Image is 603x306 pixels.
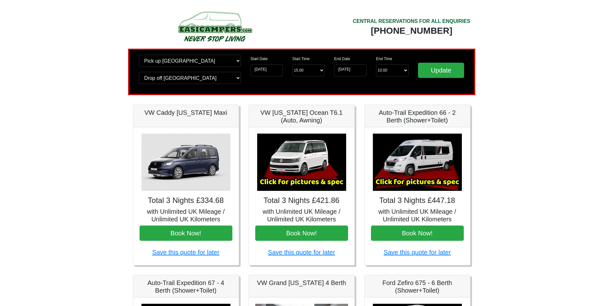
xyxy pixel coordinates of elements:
[255,279,348,287] h5: VW Grand [US_STATE] 4 Berth
[250,64,283,76] input: Start Date
[334,64,367,76] input: Return Date
[371,226,464,241] button: Book Now!
[334,56,350,62] label: End Date
[250,56,268,62] label: Start Date
[255,196,348,205] h4: Total 3 Nights £421.86
[140,279,232,294] h5: Auto-Trail Expedition 67 - 4 Berth (Shower+Toilet)
[353,17,470,25] div: CENTRAL RESERVATIONS FOR ALL ENQUIRIES
[140,226,232,241] button: Book Now!
[140,109,232,116] h5: VW Caddy [US_STATE] Maxi
[255,226,348,241] button: Book Now!
[255,109,348,124] h5: VW [US_STATE] Ocean T6.1 (Auto, Awning)
[152,249,219,256] a: Save this quote for later
[257,134,346,191] img: VW California Ocean T6.1 (Auto, Awning)
[376,56,392,62] label: End Time
[371,109,464,124] h5: Auto-Trail Expedition 66 - 2 Berth (Shower+Toilet)
[255,208,348,223] h5: with Unlimited UK Mileage / Unlimited UK Kilometers
[353,25,470,37] div: [PHONE_NUMBER]
[418,63,464,78] input: Update
[384,249,451,256] a: Save this quote for later
[141,134,230,191] img: VW Caddy California Maxi
[268,249,335,256] a: Save this quote for later
[154,9,275,44] img: campers-checkout-logo.png
[371,196,464,205] h4: Total 3 Nights £447.18
[371,208,464,223] h5: with Unlimited UK Mileage / Unlimited UK Kilometers
[373,134,462,191] img: Auto-Trail Expedition 66 - 2 Berth (Shower+Toilet)
[140,208,232,223] h5: with Unlimited UK Mileage / Unlimited UK Kilometers
[140,196,232,205] h4: Total 3 Nights £334.68
[371,279,464,294] h5: Ford Zefiro 675 - 6 Berth (Shower+Toilet)
[292,56,310,62] label: Start Time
